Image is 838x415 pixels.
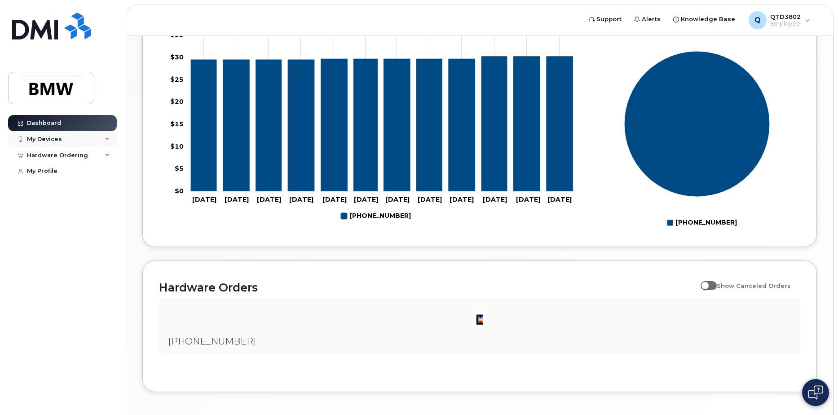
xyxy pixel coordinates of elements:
[770,13,801,20] span: QTD3802
[681,15,735,24] span: Knowledge Base
[450,195,474,203] tspan: [DATE]
[808,385,823,400] img: Open chat
[667,10,741,28] a: Knowledge Base
[754,15,761,26] span: Q
[191,56,573,191] g: 864-837-6908
[192,195,216,203] tspan: [DATE]
[547,195,572,203] tspan: [DATE]
[742,11,816,29] div: QTD3802
[582,10,628,28] a: Support
[596,15,622,24] span: Support
[418,195,442,203] tspan: [DATE]
[642,15,661,24] span: Alerts
[289,195,313,203] tspan: [DATE]
[170,31,184,39] tspan: $35
[170,31,576,224] g: Chart
[341,208,411,224] g: Legend
[225,195,249,203] tspan: [DATE]
[628,10,667,28] a: Alerts
[170,120,184,128] tspan: $15
[168,336,256,347] span: [PHONE_NUMBER]
[175,187,184,195] tspan: $0
[257,195,281,203] tspan: [DATE]
[170,142,184,150] tspan: $10
[175,164,184,172] tspan: $5
[483,195,507,203] tspan: [DATE]
[170,75,184,83] tspan: $25
[471,309,489,327] img: image20231002-3703462-1angbar.jpeg
[770,20,801,27] span: Employee
[717,282,791,289] span: Show Canceled Orders
[170,97,184,106] tspan: $20
[667,215,737,230] g: Legend
[159,281,696,294] h2: Hardware Orders
[516,195,540,203] tspan: [DATE]
[170,53,184,61] tspan: $30
[385,195,410,203] tspan: [DATE]
[322,195,347,203] tspan: [DATE]
[354,195,378,203] tspan: [DATE]
[624,51,770,197] g: Series
[341,208,411,224] g: 864-837-6908
[701,277,708,284] input: Show Canceled Orders
[624,51,770,230] g: Chart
